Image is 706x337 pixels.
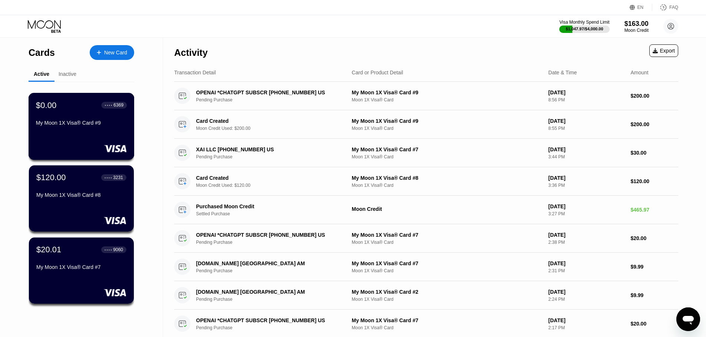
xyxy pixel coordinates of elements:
div: Moon Credit Used: $120.00 [196,183,351,188]
div: OPENAI *CHATGPT SUBSCR [PHONE_NUMBER] USPending PurchaseMy Moon 1X Visa® Card #9Moon 1X Visa® Car... [174,82,678,110]
div: Moon Credit Used: $200.00 [196,126,351,131]
div: [DOMAIN_NAME] [GEOGRAPHIC_DATA] AM [196,289,340,295]
div: ● ● ● ● [105,176,112,179]
div: 3:36 PM [548,183,625,188]
div: [DATE] [548,232,625,238]
div: 8:56 PM [548,97,625,102]
div: Purchased Moon CreditSettled PurchaseMoon Credit[DATE]3:27 PM$465.97 [174,196,678,224]
div: Purchased Moon Credit [196,203,340,209]
div: My Moon 1X Visa® Card #8 [36,192,126,198]
div: Transaction Detail [174,70,216,75]
div: FAQ [652,4,678,11]
div: Date & Time [548,70,577,75]
div: 2:24 PM [548,297,625,302]
div: $20.01● ● ● ●9060My Moon 1X Visa® Card #7 [29,237,134,304]
div: Pending Purchase [196,97,351,102]
div: Export [653,48,675,54]
div: [DATE] [548,90,625,95]
div: My Moon 1X Visa® Card #7 [352,146,543,152]
div: Moon 1X Visa® Card [352,183,543,188]
div: [DATE] [548,118,625,124]
div: 2:38 PM [548,240,625,245]
div: OPENAI *CHATGPT SUBSCR [PHONE_NUMBER] US [196,317,340,323]
div: $30.00 [630,150,678,156]
div: $200.00 [630,121,678,127]
div: 3231 [113,175,123,180]
div: 2:17 PM [548,325,625,330]
div: Card Created [196,175,340,181]
div: Card or Product Detail [352,70,403,75]
div: Pending Purchase [196,154,351,159]
div: Active [34,71,49,77]
div: $200.00 [630,93,678,99]
div: [DATE] [548,175,625,181]
div: $1,047.97 / $4,000.00 [566,27,603,31]
div: $465.97 [630,207,678,213]
div: OPENAI *CHATGPT SUBSCR [PHONE_NUMBER] US [196,90,340,95]
div: $9.99 [630,264,678,270]
div: Moon 1X Visa® Card [352,297,543,302]
div: ● ● ● ● [105,104,112,106]
div: 8:55 PM [548,126,625,131]
div: My Moon 1X Visa® Card #7 [352,260,543,266]
div: $20.00 [630,235,678,241]
div: Visa Monthly Spend Limit$1,047.97/$4,000.00 [559,20,609,33]
div: Card CreatedMoon Credit Used: $200.00My Moon 1X Visa® Card #9Moon 1X Visa® Card[DATE]8:55 PM$200.00 [174,110,678,139]
div: Card CreatedMoon Credit Used: $120.00My Moon 1X Visa® Card #8Moon 1X Visa® Card[DATE]3:36 PM$120.00 [174,167,678,196]
div: Moon Credit [624,28,649,33]
div: Moon 1X Visa® Card [352,126,543,131]
div: [DATE] [548,289,625,295]
div: 3:27 PM [548,211,625,216]
div: My Moon 1X Visa® Card #7 [36,264,126,270]
div: Pending Purchase [196,240,351,245]
div: [DOMAIN_NAME] [GEOGRAPHIC_DATA] AM [196,260,340,266]
div: Moon 1X Visa® Card [352,268,543,273]
div: 9060 [113,247,123,252]
div: Activity [174,47,208,58]
div: $0.00 [36,100,57,110]
div: FAQ [669,5,678,10]
div: My Moon 1X Visa® Card #9 [352,90,543,95]
div: Moon 1X Visa® Card [352,154,543,159]
div: [DOMAIN_NAME] [GEOGRAPHIC_DATA] AMPending PurchaseMy Moon 1X Visa® Card #2Moon 1X Visa® Card[DATE... [174,281,678,310]
div: Moon 1X Visa® Card [352,97,543,102]
div: 3:44 PM [548,154,625,159]
div: My Moon 1X Visa® Card #8 [352,175,543,181]
div: $120.00 [630,178,678,184]
div: My Moon 1X Visa® Card #2 [352,289,543,295]
iframe: Mesajlaşma penceresini başlatma düğmesi [676,307,700,331]
div: [DATE] [548,317,625,323]
div: Cards [29,47,55,58]
div: Settled Purchase [196,211,351,216]
div: XAI LLC [PHONE_NUMBER] US [196,146,340,152]
div: Pending Purchase [196,297,351,302]
div: $120.00● ● ● ●3231My Moon 1X Visa® Card #8 [29,165,134,232]
div: Export [649,44,678,57]
div: Card Created [196,118,340,124]
div: $20.00 [630,321,678,327]
div: OPENAI *CHATGPT SUBSCR [PHONE_NUMBER] USPending PurchaseMy Moon 1X Visa® Card #7Moon 1X Visa® Car... [174,224,678,253]
div: Pending Purchase [196,268,351,273]
div: 2:31 PM [548,268,625,273]
div: Moon Credit [352,206,543,212]
div: ● ● ● ● [105,249,112,251]
div: $163.00Moon Credit [624,20,649,33]
div: XAI LLC [PHONE_NUMBER] USPending PurchaseMy Moon 1X Visa® Card #7Moon 1X Visa® Card[DATE]3:44 PM$... [174,139,678,167]
div: My Moon 1X Visa® Card #9 [352,118,543,124]
div: $0.00● ● ● ●6369My Moon 1X Visa® Card #9 [29,93,134,159]
div: Inactive [59,71,76,77]
div: OPENAI *CHATGPT SUBSCR [PHONE_NUMBER] US [196,232,340,238]
div: [DATE] [548,146,625,152]
div: New Card [104,50,127,56]
div: New Card [90,45,134,60]
div: [DATE] [548,260,625,266]
div: [DATE] [548,203,625,209]
div: Amount [630,70,648,75]
div: Visa Monthly Spend Limit [559,20,609,25]
div: Moon 1X Visa® Card [352,240,543,245]
div: $9.99 [630,292,678,298]
div: Moon 1X Visa® Card [352,325,543,330]
div: $20.01 [36,245,61,255]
